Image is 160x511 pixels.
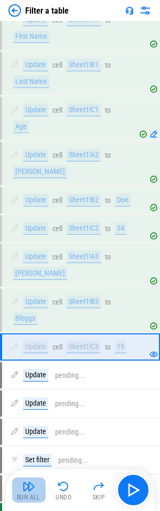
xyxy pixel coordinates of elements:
div: cell [52,197,62,204]
div: First Name [13,30,49,43]
div: Last Name [13,75,49,88]
button: Run All [12,477,46,503]
div: Update [23,149,48,161]
div: cell [52,298,62,306]
div: cell [52,253,62,261]
div: Sheet1!B1 [67,59,101,71]
div: Update [23,426,48,438]
div: pending... [55,428,85,436]
div: 19 [115,341,126,353]
div: Bloggs [13,312,37,325]
img: Support [125,6,134,15]
button: Skip [82,477,115,503]
div: Sheet1!C3 [67,341,101,353]
div: cell [52,343,62,351]
div: to [105,298,111,306]
img: Main button [125,482,142,498]
div: Sheet1!B2 [67,194,101,206]
div: 34 [115,222,126,235]
div: pending... [58,456,88,464]
div: cell [52,61,62,69]
div: Set filter [23,454,51,466]
div: cell [52,106,62,114]
div: [PERSON_NAME] [13,267,67,280]
div: Doe [115,194,131,206]
div: [PERSON_NAME] [13,166,67,178]
div: Update [23,341,48,353]
div: Sheet1!A2 [67,149,101,161]
div: cell [52,225,62,233]
div: Sheet1!A3 [67,251,101,263]
div: Run All [17,494,40,501]
img: Back [8,4,21,17]
div: pending... [55,372,85,379]
div: Update [23,222,48,235]
div: to [105,225,111,233]
div: Sheet1!B3 [67,296,101,308]
div: Update [23,59,48,71]
img: Skip [92,480,105,493]
div: Skip [92,494,105,501]
div: Update [23,104,48,116]
div: to [105,61,111,69]
div: Undo [56,494,71,501]
div: Age [13,121,29,133]
div: cell [52,151,62,159]
div: Update [23,251,48,263]
div: Update [23,369,48,382]
img: Undo [57,480,70,493]
img: Run All [23,480,35,493]
div: to [105,151,111,159]
div: Update [23,397,48,410]
div: to [105,343,111,351]
div: Update [23,296,48,308]
div: Sheet1!C1 [67,104,101,116]
div: Update [23,194,48,206]
div: to [105,106,111,114]
div: Sheet1!C2 [67,222,101,235]
button: Undo [47,477,80,503]
div: pending... [55,400,85,408]
div: Filter a table [25,6,69,16]
img: Settings menu [139,4,152,17]
div: to [105,253,111,261]
div: to [105,197,111,204]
